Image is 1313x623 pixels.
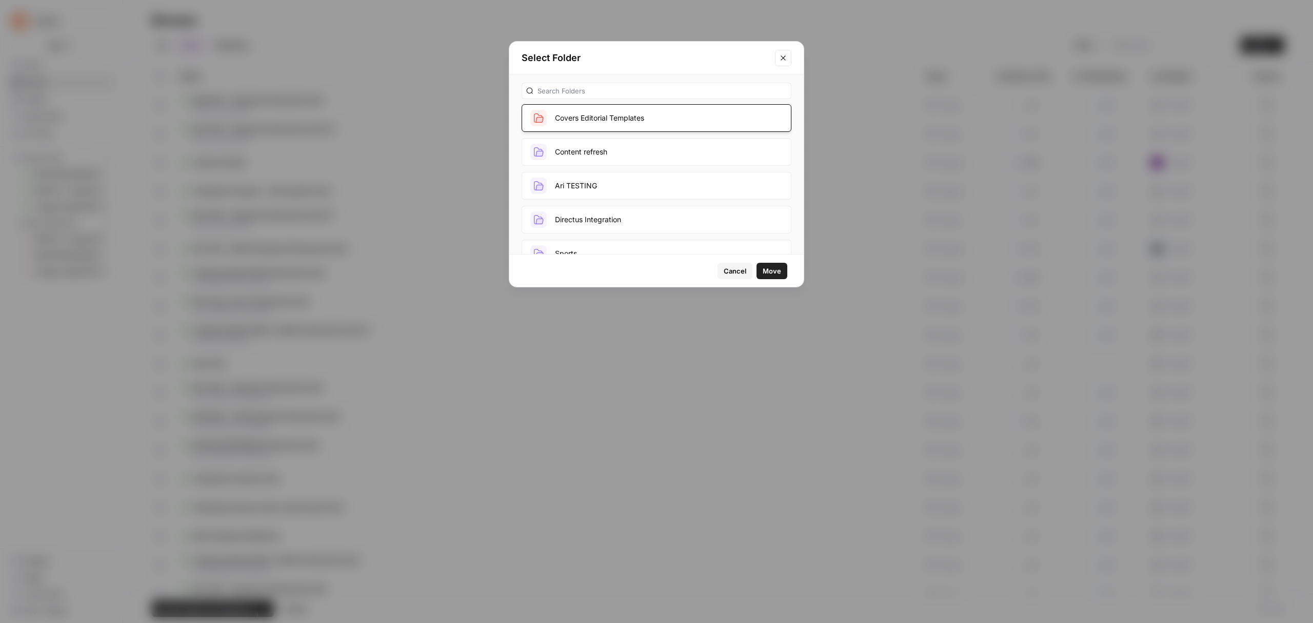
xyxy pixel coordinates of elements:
[522,138,791,166] button: Content refresh
[763,266,781,276] span: Move
[522,206,791,233] button: Directus Integration
[522,172,791,200] button: Ari TESTING
[724,266,746,276] span: Cancel
[775,50,791,66] button: Close modal
[522,51,769,65] h2: Select Folder
[718,263,752,279] button: Cancel
[522,104,791,132] button: Covers Editorial Templates
[522,240,791,267] button: Sports
[538,86,787,96] input: Search Folders
[757,263,787,279] button: Move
